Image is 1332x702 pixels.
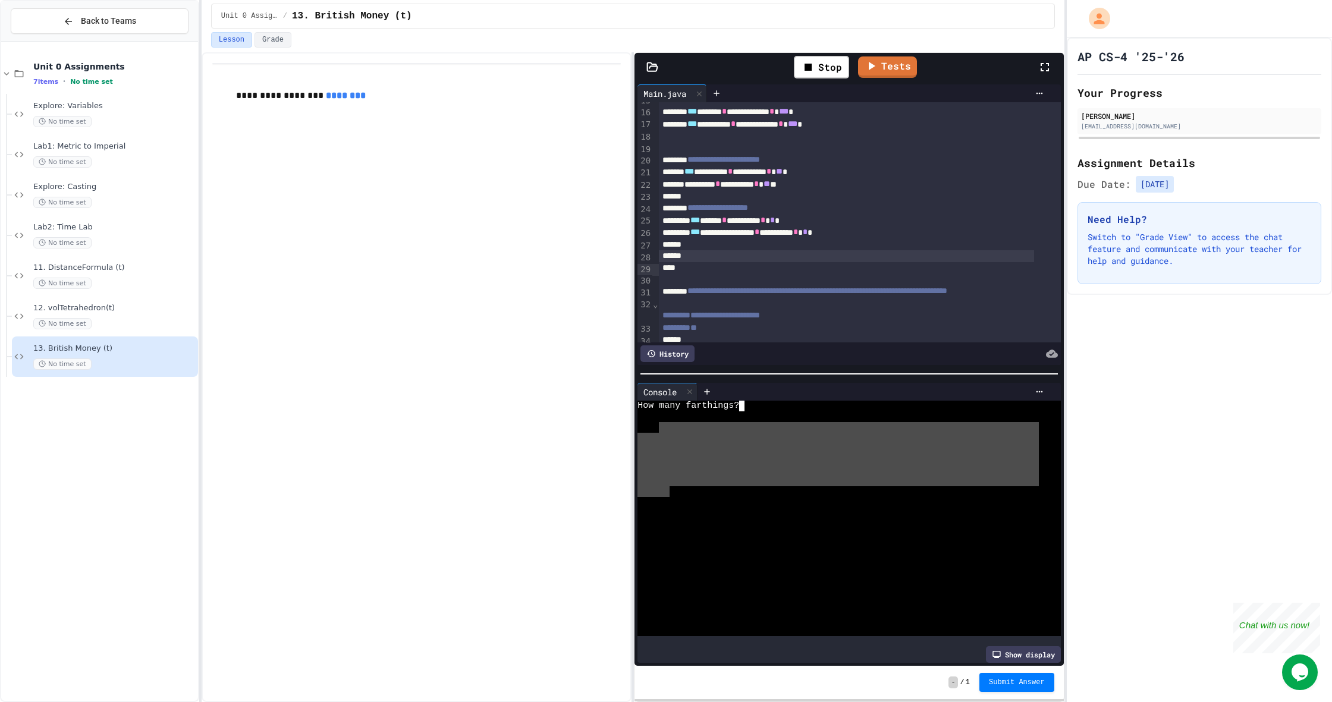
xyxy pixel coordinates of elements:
[283,11,287,21] span: /
[1077,84,1321,101] h2: Your Progress
[33,116,92,127] span: No time set
[292,9,412,23] span: 13. British Money (t)
[33,263,196,273] span: 11. DistanceFormula (t)
[33,141,196,152] span: Lab1: Metric to Imperial
[33,182,196,192] span: Explore: Casting
[637,107,652,119] div: 16
[33,78,58,86] span: 7 items
[637,383,698,401] div: Console
[948,676,957,688] span: -
[1282,654,1320,690] iframe: chat widget
[652,300,658,309] span: Fold line
[1076,5,1113,32] div: My Account
[637,167,652,180] div: 21
[637,119,652,131] div: 17
[33,318,92,329] span: No time set
[1077,48,1185,65] h1: AP CS-4 '25-'26
[255,32,291,48] button: Grade
[986,646,1061,663] div: Show display
[637,240,652,253] div: 27
[221,11,278,21] span: Unit 0 Assignments
[1088,231,1311,267] p: Switch to "Grade View" to access the chat feature and communicate with your teacher for help and ...
[637,264,652,276] div: 29
[637,228,652,240] div: 26
[989,678,1045,687] span: Submit Answer
[637,144,652,156] div: 19
[11,8,189,34] button: Back to Teams
[1077,155,1321,171] h2: Assignment Details
[33,156,92,168] span: No time set
[637,215,652,228] div: 25
[33,358,92,370] span: No time set
[637,180,652,192] div: 22
[637,287,652,299] div: 31
[637,401,739,411] span: How many farthings?
[33,237,92,248] span: No time set
[979,673,1054,692] button: Submit Answer
[1081,122,1318,131] div: [EMAIL_ADDRESS][DOMAIN_NAME]
[637,204,652,216] div: 24
[637,87,692,100] div: Main.java
[966,678,970,687] span: 1
[637,386,683,398] div: Console
[637,336,652,348] div: 34
[637,299,652,323] div: 32
[33,303,196,313] span: 12. volTetrahedron(t)
[637,275,652,287] div: 30
[637,252,652,264] div: 28
[637,323,652,336] div: 33
[794,56,849,78] div: Stop
[637,84,707,102] div: Main.java
[33,278,92,289] span: No time set
[1136,176,1174,193] span: [DATE]
[1088,212,1311,226] h3: Need Help?
[637,191,652,204] div: 23
[33,197,92,208] span: No time set
[1081,111,1318,121] div: [PERSON_NAME]
[960,678,965,687] span: /
[1233,603,1320,653] iframe: chat widget
[858,56,917,78] a: Tests
[640,345,695,362] div: History
[33,101,196,111] span: Explore: Variables
[211,32,252,48] button: Lesson
[1077,177,1131,191] span: Due Date:
[70,78,113,86] span: No time set
[81,15,136,27] span: Back to Teams
[637,131,652,144] div: 18
[637,155,652,167] div: 20
[33,344,196,354] span: 13. British Money (t)
[33,61,196,72] span: Unit 0 Assignments
[33,222,196,232] span: Lab2: Time Lab
[63,77,65,86] span: •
